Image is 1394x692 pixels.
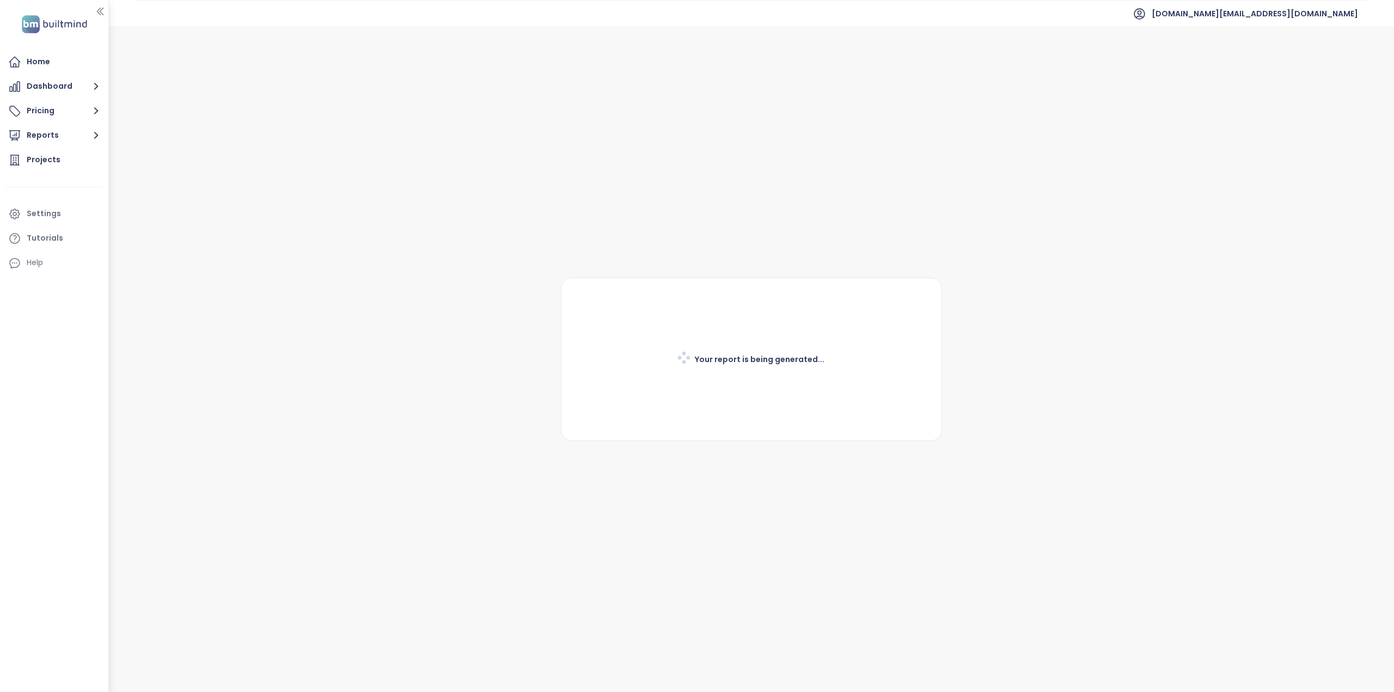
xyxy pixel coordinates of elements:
[5,125,103,146] button: Reports
[5,203,103,225] a: Settings
[27,55,50,69] div: Home
[5,149,103,171] a: Projects
[27,207,61,221] div: Settings
[5,51,103,73] a: Home
[5,228,103,249] a: Tutorials
[1152,1,1358,27] span: [DOMAIN_NAME][EMAIL_ADDRESS][DOMAIN_NAME]
[5,252,103,274] div: Help
[695,353,824,365] span: Your report is being generated...
[19,13,90,35] img: logo
[5,100,103,122] button: Pricing
[5,76,103,97] button: Dashboard
[27,153,60,167] div: Projects
[27,231,63,245] div: Tutorials
[27,256,43,270] div: Help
